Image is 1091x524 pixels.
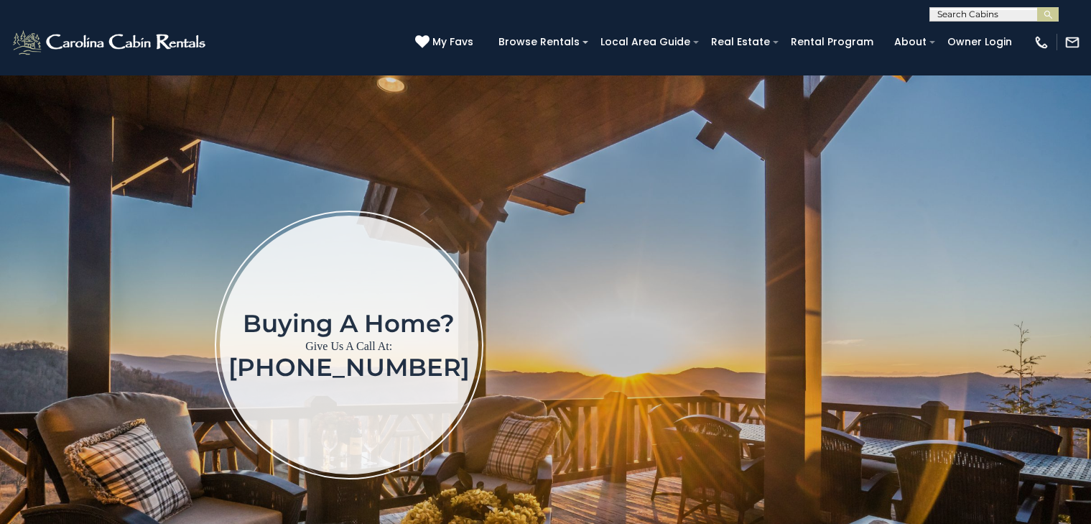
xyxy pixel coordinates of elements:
a: Rental Program [784,31,881,53]
span: My Favs [432,35,473,50]
a: Browse Rentals [491,31,587,53]
a: About [887,31,934,53]
h1: Buying a home? [228,311,470,336]
img: phone-regular-white.png [1034,35,1049,50]
a: My Favs [415,35,477,50]
a: Owner Login [940,31,1019,53]
img: mail-regular-white.png [1064,35,1080,50]
p: Give Us A Call At: [228,336,470,357]
a: [PHONE_NUMBER] [228,352,470,382]
img: White-1-2.png [11,28,210,57]
a: Real Estate [704,31,777,53]
a: Local Area Guide [593,31,697,53]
